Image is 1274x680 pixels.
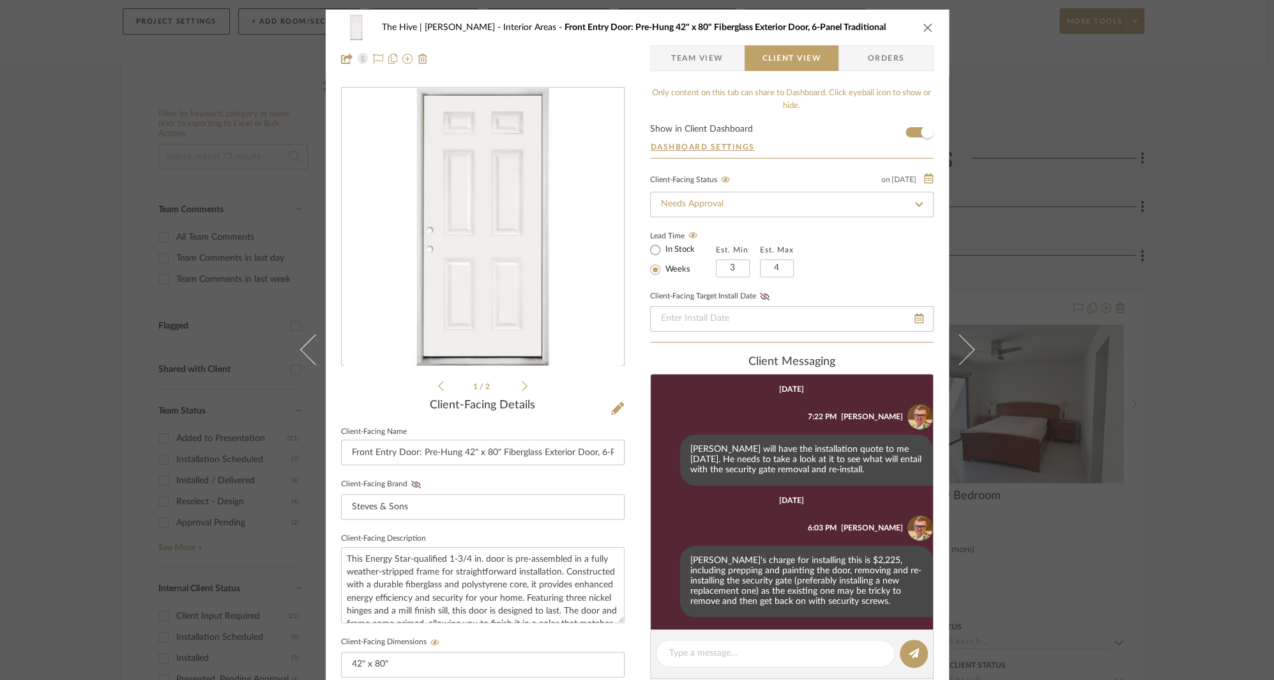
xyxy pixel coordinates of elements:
label: In Stock [663,244,695,256]
label: Client-Facing Brand [341,480,425,489]
span: Client View [762,45,821,71]
div: [PERSON_NAME]'s charge for installing this is $2,225, including prepping and painting the door, r... [680,546,933,617]
span: 2 [485,383,492,390]
span: Front Entry Door: Pre-Hung 42" x 80" Fiberglass Exterior Door, 6-Panel Traditional [565,23,886,32]
button: Lead Time [685,229,702,242]
span: / [480,383,485,390]
input: Enter Client-Facing Item Name [341,440,625,465]
span: The Hive | [PERSON_NAME] [382,23,503,32]
label: Lead Time [650,230,716,242]
img: 34762d51-f95a-4a0f-8d7f-e001e167ad26.jpeg [907,404,933,429]
label: Est. Max [760,245,794,254]
input: Type to Search… [650,192,934,217]
div: [PERSON_NAME] will have the installation quote to me [DATE]. He needs to take a look at it to see... [680,435,933,486]
div: [PERSON_NAME] [841,411,903,422]
button: Client-Facing Brand [407,480,425,489]
div: client Messaging [650,355,934,369]
label: Client-Facing Target Install Date [650,292,773,301]
div: 6:03 PM [808,522,837,534]
button: Client-Facing Target Install Date [756,292,773,301]
label: Client-Facing Dimensions [341,638,444,647]
button: Dashboard Settings [650,141,755,153]
span: Orders [853,45,918,71]
span: on [881,176,890,183]
input: Enter item dimensions [341,652,625,677]
div: Client-Facing Status [650,174,734,187]
input: Enter Client-Facing Brand [341,494,625,520]
div: [PERSON_NAME] [841,522,903,534]
div: Only content on this tab can share to Dashboard. Click eyeball icon to show or hide. [650,87,934,112]
label: Client-Facing Description [341,536,426,542]
button: Client-Facing Dimensions [427,638,444,647]
span: Interior Areas [503,23,565,32]
div: 7:22 PM [808,411,837,422]
div: 0 [342,88,624,366]
div: [DATE] [779,496,804,505]
div: [DATE] [779,385,804,394]
img: 6a8fbb32-46a1-4ba6-87d4-ad9737714e09_48x40.jpg [341,15,372,40]
span: 1 [473,383,480,390]
button: close [922,22,934,33]
span: Team View [671,45,724,71]
span: [DATE] [890,175,918,184]
input: Enter Install Date [650,306,934,332]
label: Weeks [663,264,690,275]
label: Client-Facing Name [341,429,407,435]
img: 34762d51-f95a-4a0f-8d7f-e001e167ad26.jpeg [907,515,933,541]
div: Client-Facing Details [341,399,625,413]
mat-radio-group: Select item type [650,242,716,277]
img: 6a8fbb32-46a1-4ba6-87d4-ad9737714e09_436x436.jpg [344,88,621,366]
label: Est. Min [716,245,748,254]
img: Remove from project [418,54,428,64]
